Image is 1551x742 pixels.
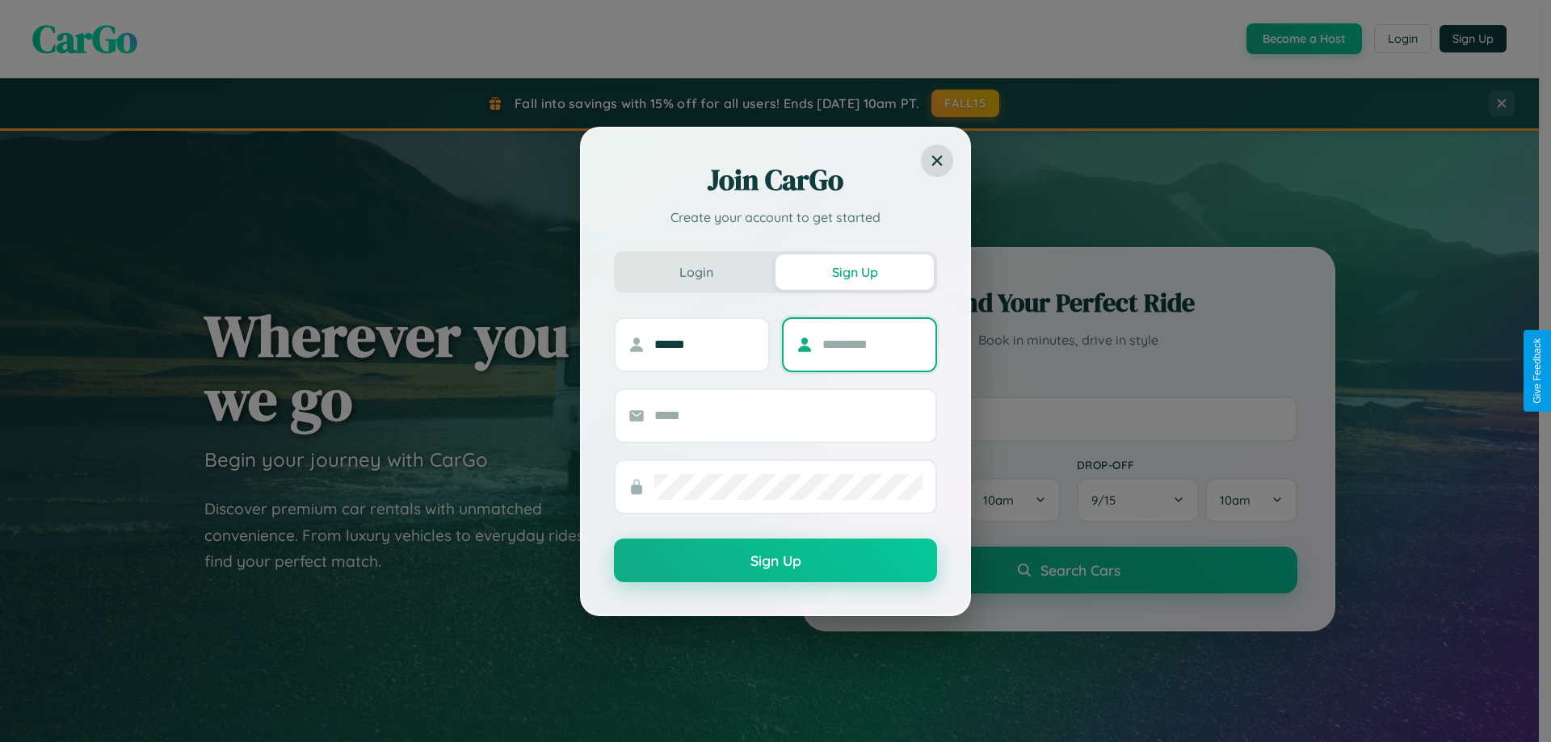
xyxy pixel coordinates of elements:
[614,161,937,199] h2: Join CarGo
[1532,338,1543,404] div: Give Feedback
[614,539,937,582] button: Sign Up
[775,254,934,290] button: Sign Up
[617,254,775,290] button: Login
[614,208,937,227] p: Create your account to get started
